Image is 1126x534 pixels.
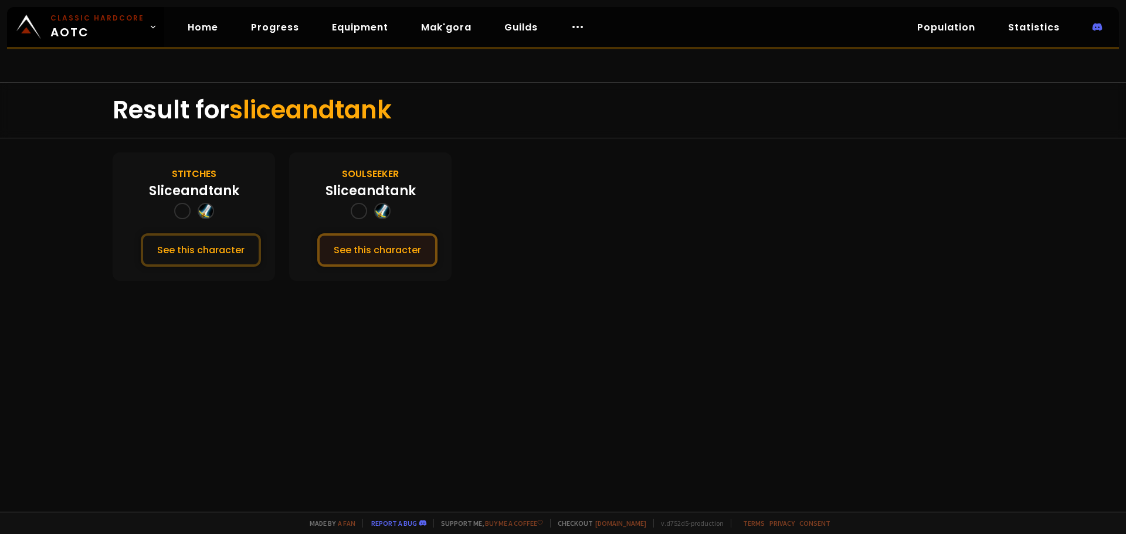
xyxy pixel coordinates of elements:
[141,233,261,267] button: See this character
[908,15,985,39] a: Population
[595,519,646,528] a: [DOMAIN_NAME]
[495,15,547,39] a: Guilds
[323,15,398,39] a: Equipment
[743,519,765,528] a: Terms
[50,13,144,41] span: AOTC
[149,181,239,200] div: Sliceandtank
[229,93,392,127] span: sliceandtank
[999,15,1069,39] a: Statistics
[172,166,216,181] div: Stitches
[338,519,355,528] a: a fan
[433,519,543,528] span: Support me,
[485,519,543,528] a: Buy me a coffee
[50,13,144,23] small: Classic Hardcore
[550,519,646,528] span: Checkout
[799,519,830,528] a: Consent
[371,519,417,528] a: Report a bug
[342,166,399,181] div: Soulseeker
[178,15,228,39] a: Home
[317,233,437,267] button: See this character
[769,519,795,528] a: Privacy
[7,7,164,47] a: Classic HardcoreAOTC
[325,181,416,200] div: Sliceandtank
[113,83,1013,138] div: Result for
[653,519,724,528] span: v. d752d5 - production
[412,15,481,39] a: Mak'gora
[242,15,308,39] a: Progress
[303,519,355,528] span: Made by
